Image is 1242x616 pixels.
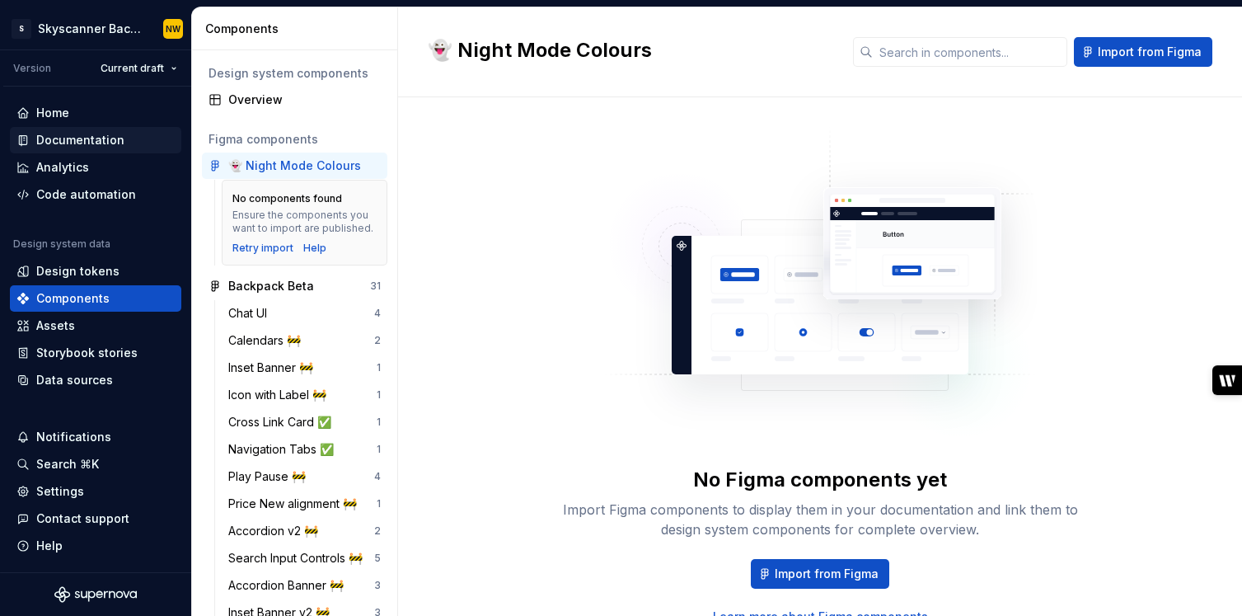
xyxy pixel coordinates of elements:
div: Home [36,105,69,121]
a: Play Pause 🚧4 [222,463,387,490]
div: No Figma components yet [693,467,947,493]
a: Assets [10,313,181,339]
div: Search ⌘K [36,456,99,473]
button: Import from Figma [1074,37,1212,67]
button: Contact support [10,505,181,532]
a: Cross Link Card ✅1 [222,409,387,435]
button: Import from Figma [751,559,889,589]
svg: Supernova Logo [54,586,137,603]
a: Icon with Label 🚧1 [222,382,387,408]
button: SSkyscanner BackpackNW [3,11,188,46]
div: 👻 Night Mode Colours [228,158,361,174]
div: 1 [377,361,381,374]
div: Figma components [209,131,381,148]
a: Storybook stories [10,340,181,366]
h2: 👻 Night Mode Colours [428,37,833,63]
a: Inset Banner 🚧1 [222,355,387,381]
div: Settings [36,483,84,500]
a: 👻 Night Mode Colours [202,153,387,179]
button: Notifications [10,424,181,450]
div: Cross Link Card ✅ [228,414,338,430]
div: S [12,19,31,39]
a: Overview [202,87,387,113]
a: Home [10,100,181,126]
div: Data sources [36,372,113,388]
div: 2 [374,524,381,538]
a: Data sources [10,367,181,393]
a: Calendars 🚧2 [222,327,387,354]
input: Search in components... [873,37,1067,67]
a: Settings [10,478,181,505]
div: Storybook stories [36,345,138,361]
div: Overview [228,92,381,108]
a: Price New alignment 🚧1 [222,491,387,517]
div: Accordion Banner 🚧 [228,577,350,594]
button: Search ⌘K [10,451,181,477]
a: Chat UI4 [222,300,387,327]
a: Accordion v2 🚧2 [222,518,387,544]
a: Analytics [10,154,181,181]
div: Play Pause 🚧 [228,468,312,485]
div: 1 [377,497,381,510]
div: Components [205,21,391,37]
span: Current draft [101,62,164,75]
a: Navigation Tabs ✅1 [222,436,387,463]
a: Documentation [10,127,181,153]
div: 1 [377,416,381,429]
div: Components [36,290,110,307]
div: Accordion v2 🚧 [228,523,325,539]
a: Search Input Controls 🚧5 [222,545,387,571]
div: Design tokens [36,263,120,280]
div: Navigation Tabs ✅ [228,441,340,458]
div: Notifications [36,429,111,445]
div: Import Figma components to display them in your documentation and link them to design system comp... [556,500,1084,539]
button: Help [10,533,181,559]
div: Version [13,62,51,75]
div: 2 [374,334,381,347]
div: Price New alignment 🚧 [228,496,363,512]
div: Analytics [36,159,89,176]
div: Calendars 🚧 [228,332,307,349]
span: Import from Figma [1098,44,1202,60]
div: Backpack Beta [228,278,314,294]
a: Help [303,242,326,255]
div: Inset Banner 🚧 [228,360,320,376]
div: Design system data [13,237,110,251]
div: Assets [36,317,75,334]
div: Help [36,538,63,554]
div: 4 [374,307,381,320]
div: 4 [374,470,381,483]
a: Design tokens [10,258,181,284]
div: No components found [232,192,342,205]
div: Search Input Controls 🚧 [228,550,369,567]
a: Components [10,285,181,312]
div: Chat UI [228,305,274,322]
span: Import from Figma [775,566,879,582]
button: Current draft [93,57,185,80]
div: Ensure the components you want to import are published. [232,209,377,235]
div: NW [166,22,180,35]
div: Design system components [209,65,381,82]
a: Code automation [10,181,181,208]
button: Retry import [232,242,293,255]
a: Accordion Banner 🚧3 [222,572,387,599]
div: Contact support [36,510,129,527]
div: Icon with Label 🚧 [228,387,333,403]
div: Documentation [36,132,124,148]
div: 1 [377,388,381,402]
div: Skyscanner Backpack [38,21,143,37]
div: 31 [370,280,381,293]
div: 1 [377,443,381,456]
a: Backpack Beta31 [202,273,387,299]
div: 3 [374,579,381,592]
div: 5 [374,552,381,565]
div: Code automation [36,186,136,203]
